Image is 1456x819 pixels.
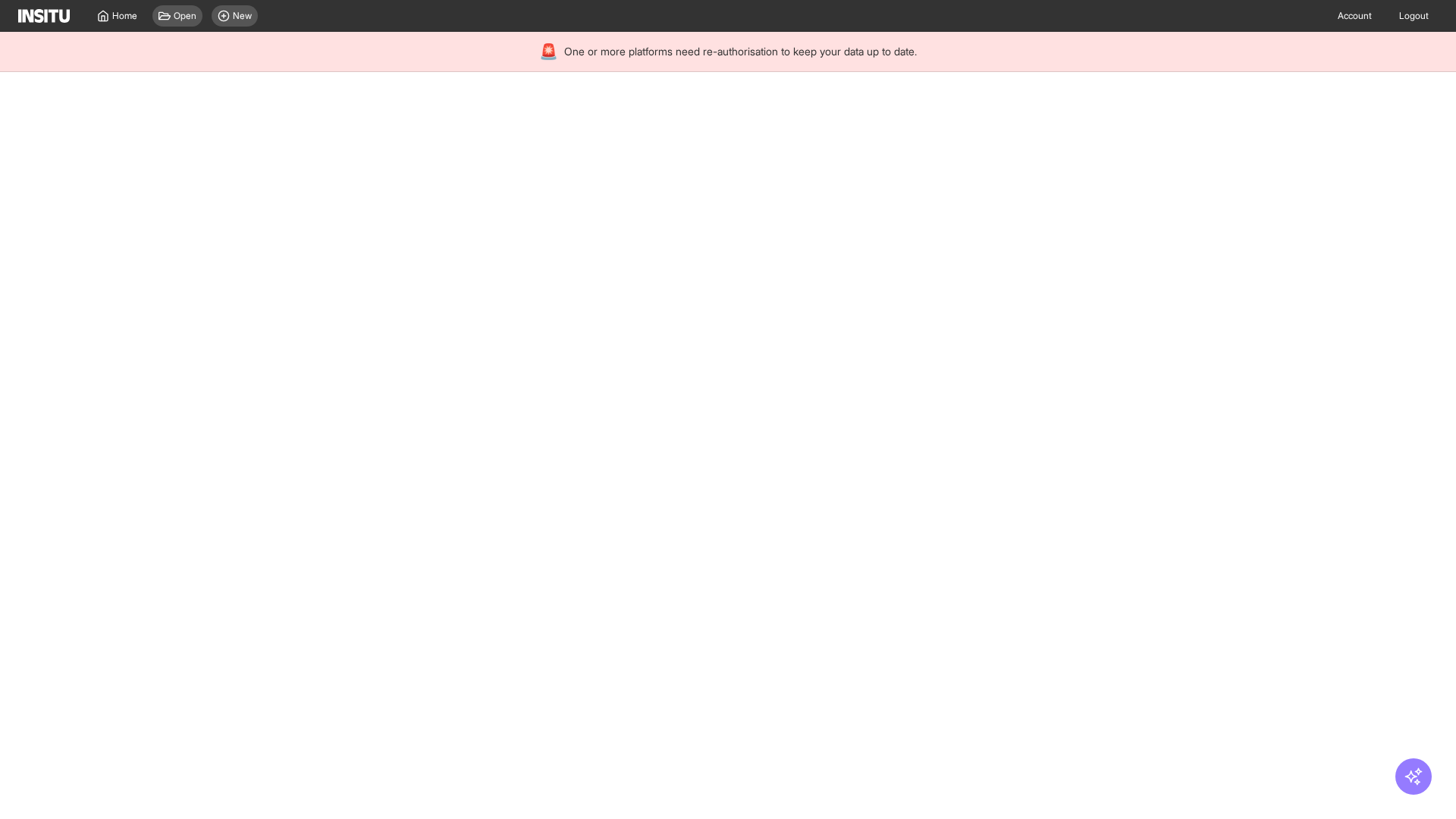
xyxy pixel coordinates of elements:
[18,9,70,23] img: Logo
[539,41,558,62] div: 🚨
[564,44,917,59] span: One or more platforms need re-authorisation to keep your data up to date.
[233,10,252,22] span: New
[174,10,196,22] span: Open
[112,10,137,22] span: Home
